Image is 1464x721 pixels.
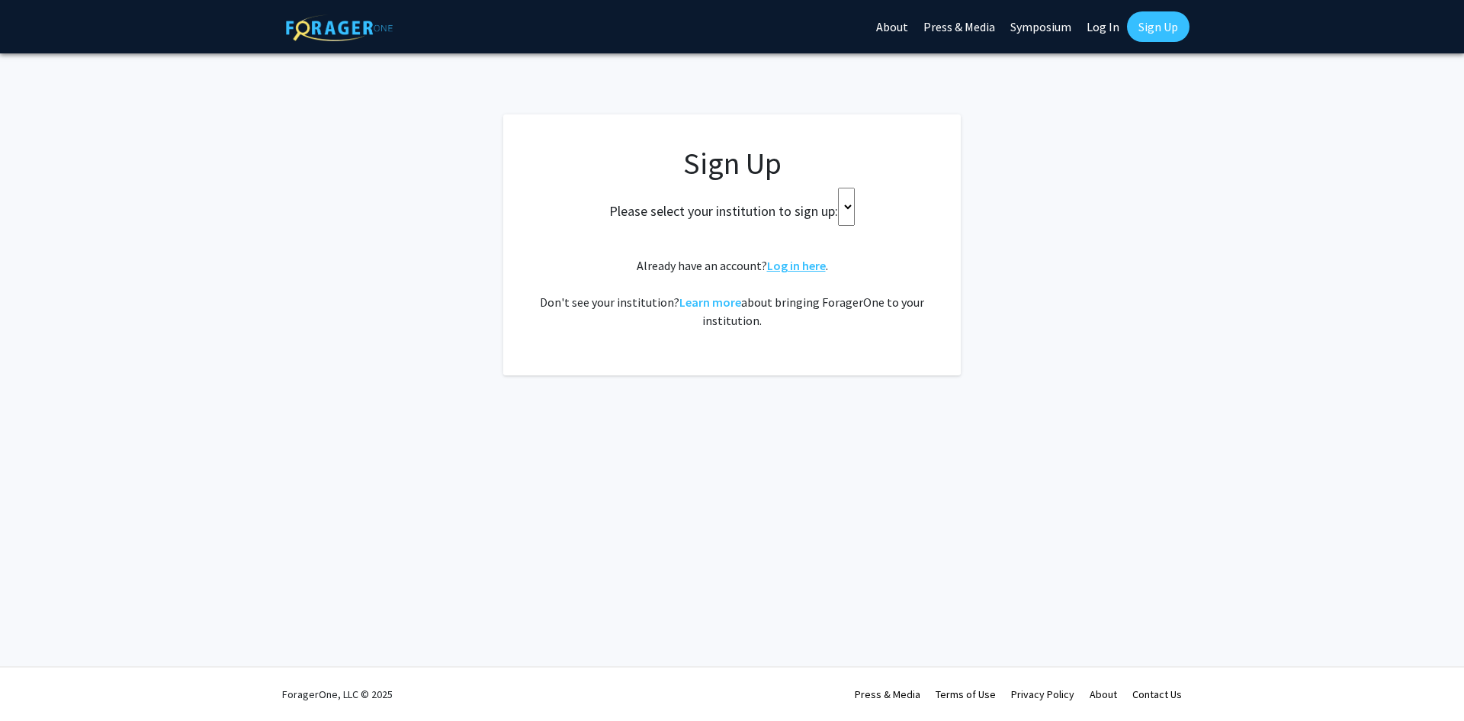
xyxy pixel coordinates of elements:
a: Press & Media [855,687,920,701]
h2: Please select your institution to sign up: [609,203,838,220]
h1: Sign Up [534,145,930,182]
a: Terms of Use [936,687,996,701]
img: ForagerOne Logo [286,14,393,41]
div: Already have an account? . Don't see your institution? about bringing ForagerOne to your institut... [534,256,930,330]
a: Contact Us [1132,687,1182,701]
a: Sign Up [1127,11,1189,42]
a: About [1090,687,1117,701]
a: Privacy Policy [1011,687,1074,701]
a: Learn more about bringing ForagerOne to your institution [679,295,741,310]
a: Log in here [767,258,826,273]
div: ForagerOne, LLC © 2025 [282,668,393,721]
